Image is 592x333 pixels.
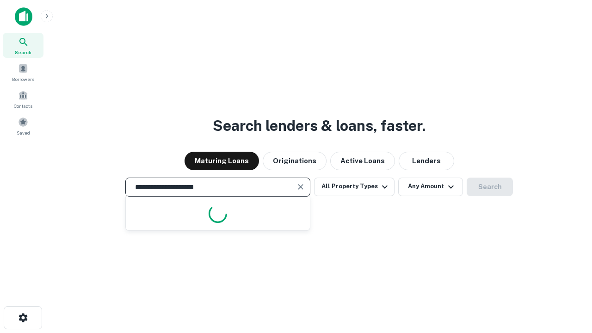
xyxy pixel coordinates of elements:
[17,129,30,136] span: Saved
[14,102,32,110] span: Contacts
[294,180,307,193] button: Clear
[3,86,43,111] a: Contacts
[3,33,43,58] a: Search
[330,152,395,170] button: Active Loans
[185,152,259,170] button: Maturing Loans
[399,152,454,170] button: Lenders
[3,113,43,138] a: Saved
[12,75,34,83] span: Borrowers
[15,7,32,26] img: capitalize-icon.png
[263,152,327,170] button: Originations
[213,115,425,137] h3: Search lenders & loans, faster.
[398,178,463,196] button: Any Amount
[314,178,395,196] button: All Property Types
[15,49,31,56] span: Search
[546,259,592,303] iframe: Chat Widget
[3,60,43,85] a: Borrowers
